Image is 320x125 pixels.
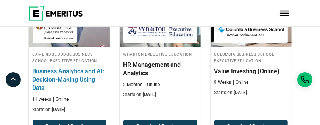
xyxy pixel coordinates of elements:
p: Starts on: [33,106,106,113]
p: Online [145,82,160,88]
h4: Columbia Business School Executive Education [214,51,288,63]
p: 2 Months [123,82,143,88]
img: Columbia Business School Executive Education [218,22,284,39]
span: [DATE] [143,92,156,97]
p: Starts on: [123,91,197,98]
span: [DATE] [234,90,247,95]
h4: HR Management and Analytics [123,61,197,78]
p: Starts on: [214,90,288,96]
span: [DATE] [52,107,66,112]
h4: Business Analytics and AI: Decision-Making Using Data [33,67,106,93]
button: Toggle Menu [280,11,289,16]
p: Online [53,96,69,103]
img: Wharton Executive Education [127,22,193,39]
h4: Wharton Executive Education [123,51,197,57]
p: 9 Weeks [214,79,231,86]
h4: Value Investing (Online) [214,67,288,76]
p: Online [233,79,249,86]
img: Cambridge Judge Business School Executive Education [36,22,73,39]
p: 11 weeks [33,96,52,103]
h4: Cambridge Judge Business School Executive Education [33,51,106,63]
